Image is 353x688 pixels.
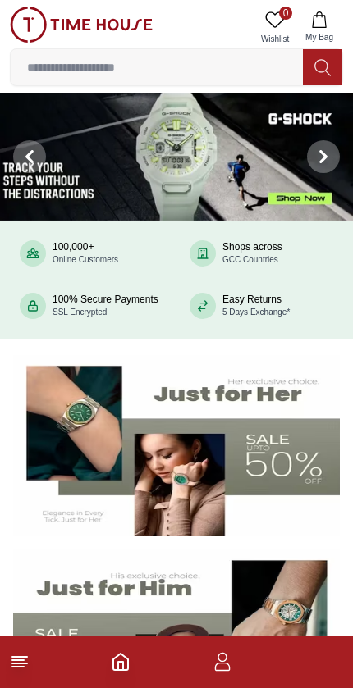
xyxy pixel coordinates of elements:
span: 0 [279,7,292,20]
div: Shops across [222,241,282,266]
a: Home [111,652,131,672]
div: 100% Secure Payments [53,294,158,318]
span: My Bag [299,31,340,43]
button: My Bag [296,7,343,48]
span: Online Customers [53,255,118,264]
span: Wishlist [254,33,296,45]
a: 0Wishlist [254,7,296,48]
span: 5 Days Exchange* [222,308,290,317]
span: SSL Encrypted [53,308,107,317]
img: Women's Watches Banner [13,355,340,536]
div: 100,000+ [53,241,118,266]
div: Easy Returns [222,294,290,318]
img: ... [10,7,153,43]
span: GCC Countries [222,255,278,264]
